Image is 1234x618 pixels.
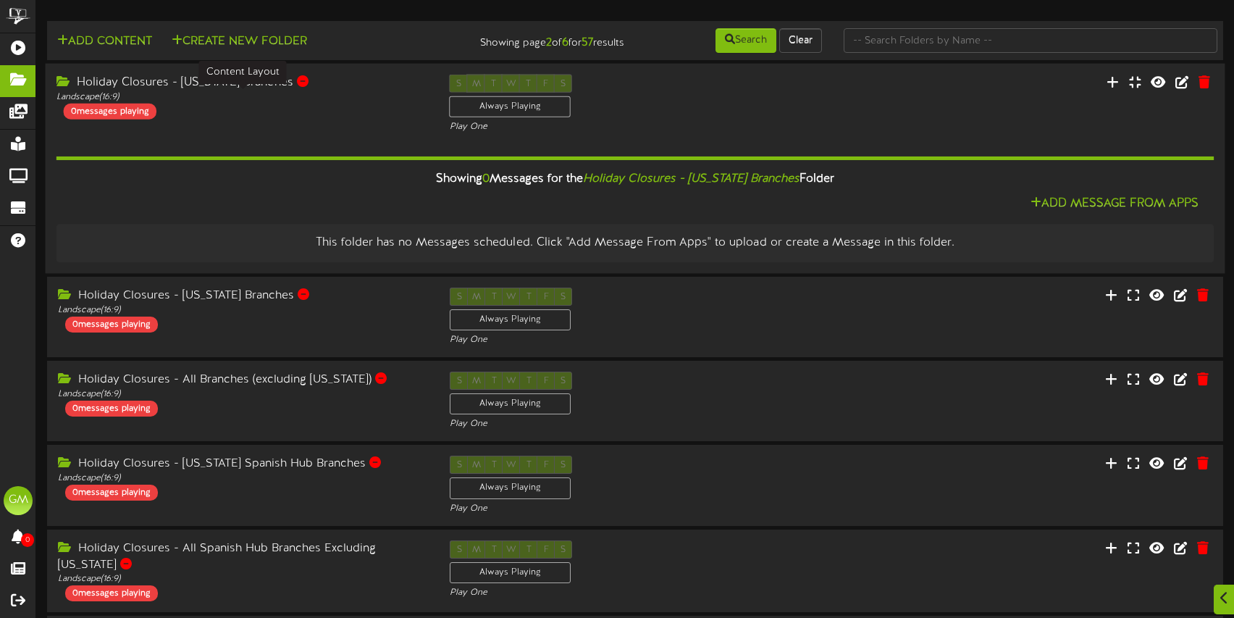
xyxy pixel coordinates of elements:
div: Landscape ( 16:9 ) [58,304,428,317]
div: Landscape ( 16:9 ) [56,91,428,104]
div: Holiday Closures - [US_STATE] Branches [56,75,428,91]
div: Holiday Closures - All Spanish Hub Branches Excluding [US_STATE] [58,540,428,574]
div: Holiday Closures - [US_STATE] Branches [58,288,428,304]
div: 0 messages playing [65,401,158,417]
strong: 57 [582,36,593,49]
div: Holiday Closures - All Branches (excluding [US_STATE]) [58,372,428,388]
div: Always Playing [450,96,571,117]
div: Always Playing [450,477,571,498]
input: -- Search Folders by Name -- [844,28,1217,53]
div: 0 messages playing [65,317,158,333]
div: Always Playing [450,309,571,330]
strong: 6 [562,36,568,49]
div: Always Playing [450,562,571,583]
div: 0 messages playing [64,104,156,120]
strong: 2 [546,36,552,49]
div: 0 messages playing [65,485,158,501]
i: Holiday Closures - [US_STATE] Branches [583,172,799,185]
div: Landscape ( 16:9 ) [58,573,428,585]
button: Create New Folder [167,33,311,51]
button: Add Message From Apps [1026,195,1204,213]
div: Landscape ( 16:9 ) [58,472,428,485]
span: 0 [21,533,34,547]
div: Play One [450,334,820,346]
div: Play One [450,503,820,515]
div: Showing page of for results [437,27,635,51]
div: Play One [450,121,821,133]
div: 0 messages playing [65,585,158,601]
button: Clear [779,28,822,53]
span: 0 [482,172,490,185]
div: Showing Messages for the Folder [46,164,1225,195]
button: Add Content [53,33,156,51]
div: GM [4,486,33,515]
div: This folder has no Messages scheduled. Click "Add Message From Apps" to upload or create a Messag... [67,235,1204,251]
div: Landscape ( 16:9 ) [58,388,428,401]
div: Play One [450,418,820,430]
div: Always Playing [450,393,571,414]
div: Holiday Closures - [US_STATE] Spanish Hub Branches [58,456,428,472]
div: Play One [450,587,820,599]
button: Search [715,28,776,53]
